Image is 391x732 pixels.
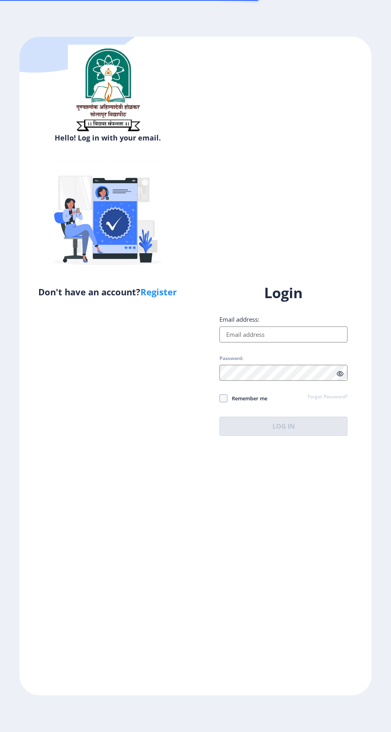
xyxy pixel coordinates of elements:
img: Verified-rafiki.svg [38,146,178,285]
h6: Hello! Log in with your email. [26,133,190,142]
h5: Don't have an account? [26,285,190,298]
button: Log In [219,417,348,436]
a: Register [140,286,177,298]
a: Forgot Password? [308,394,348,401]
label: Password: [219,355,243,362]
input: Email address [219,326,348,342]
img: sulogo.png [68,45,148,135]
h1: Login [219,283,348,303]
label: Email address: [219,315,259,323]
span: Remember me [227,394,267,403]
